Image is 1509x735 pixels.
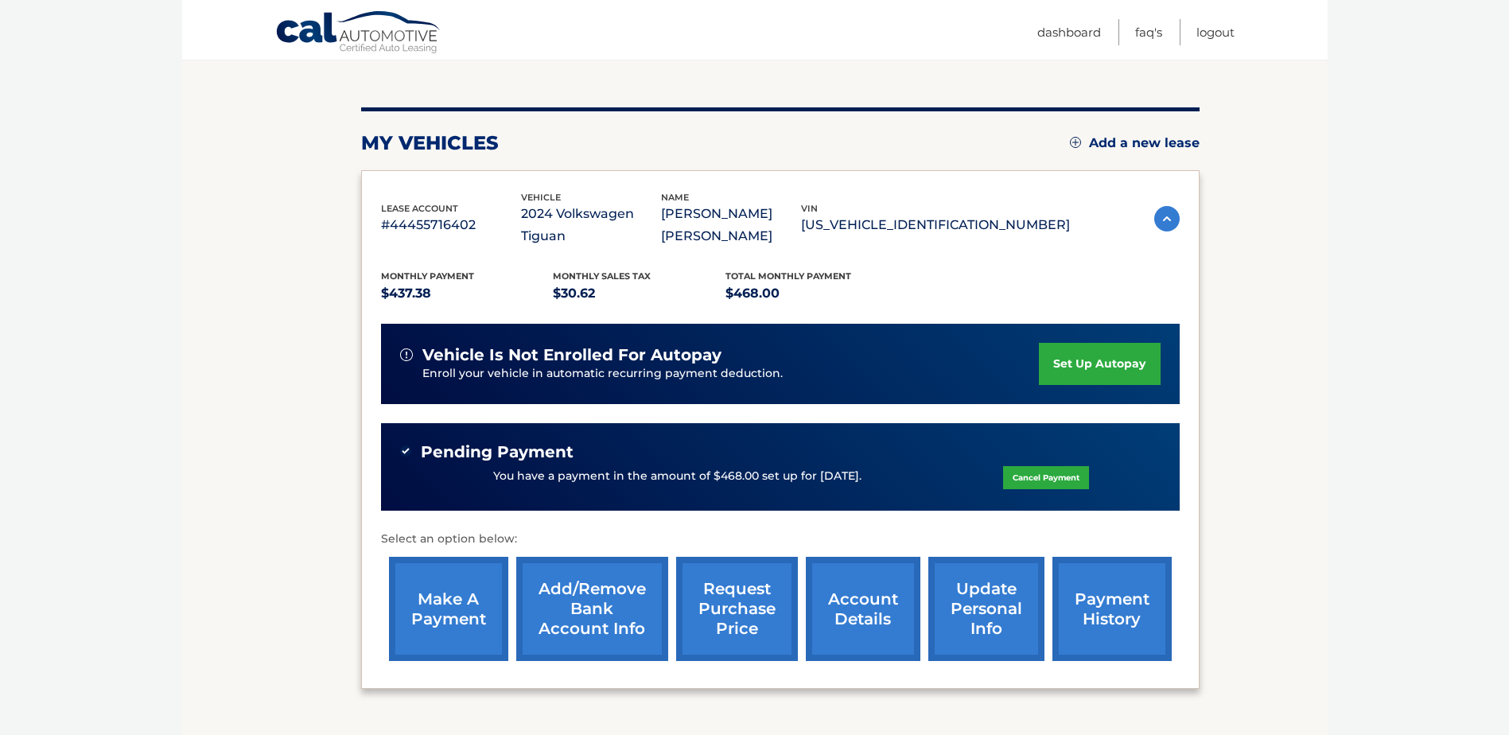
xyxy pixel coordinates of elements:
[1070,137,1081,148] img: add.svg
[1196,19,1235,45] a: Logout
[521,203,661,247] p: 2024 Volkswagen Tiguan
[725,270,851,282] span: Total Monthly Payment
[1052,557,1172,661] a: payment history
[1039,343,1160,385] a: set up autopay
[806,557,920,661] a: account details
[516,557,668,661] a: Add/Remove bank account info
[1154,206,1180,231] img: accordion-active.svg
[661,203,801,247] p: [PERSON_NAME] [PERSON_NAME]
[1003,466,1089,489] a: Cancel Payment
[801,214,1070,236] p: [US_VEHICLE_IDENTIFICATION_NUMBER]
[422,365,1040,383] p: Enroll your vehicle in automatic recurring payment deduction.
[422,345,721,365] span: vehicle is not enrolled for autopay
[381,214,521,236] p: #44455716402
[400,445,411,457] img: check-green.svg
[725,282,898,305] p: $468.00
[400,348,413,361] img: alert-white.svg
[381,270,474,282] span: Monthly Payment
[493,468,861,485] p: You have a payment in the amount of $468.00 set up for [DATE].
[676,557,798,661] a: request purchase price
[1070,135,1200,151] a: Add a new lease
[381,282,554,305] p: $437.38
[1135,19,1162,45] a: FAQ's
[553,270,651,282] span: Monthly sales Tax
[1037,19,1101,45] a: Dashboard
[389,557,508,661] a: make a payment
[928,557,1044,661] a: update personal info
[801,203,818,214] span: vin
[521,192,561,203] span: vehicle
[421,442,574,462] span: Pending Payment
[275,10,442,56] a: Cal Automotive
[381,530,1180,549] p: Select an option below:
[361,131,499,155] h2: my vehicles
[553,282,725,305] p: $30.62
[381,203,458,214] span: lease account
[661,192,689,203] span: name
